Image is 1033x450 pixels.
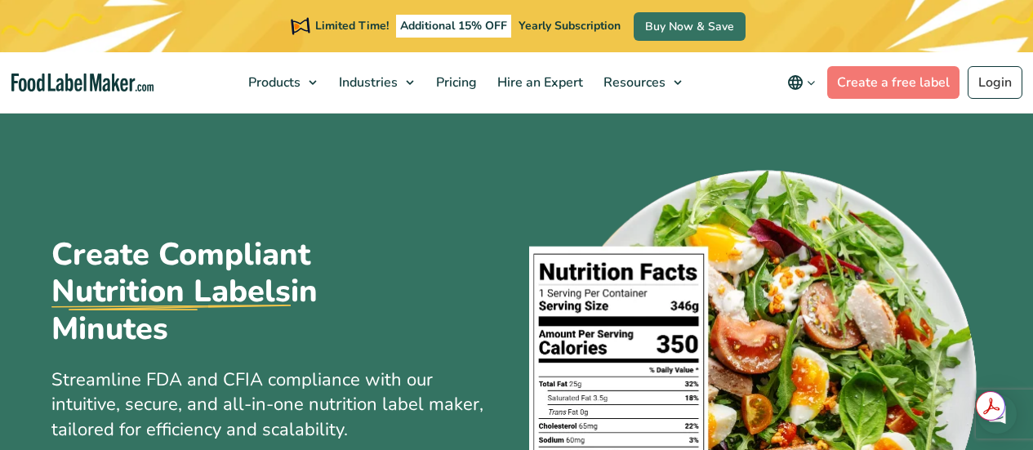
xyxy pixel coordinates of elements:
[431,74,479,91] span: Pricing
[334,74,399,91] span: Industries
[594,52,690,113] a: Resources
[315,18,389,33] span: Limited Time!
[634,12,746,41] a: Buy Now & Save
[488,52,590,113] a: Hire an Expert
[492,74,585,91] span: Hire an Expert
[396,15,511,38] span: Additional 15% OFF
[827,66,960,99] a: Create a free label
[968,66,1022,99] a: Login
[238,52,325,113] a: Products
[243,74,302,91] span: Products
[51,368,483,443] span: Streamline FDA and CFIA compliance with our intuitive, secure, and all-in-one nutrition label mak...
[599,74,667,91] span: Resources
[329,52,422,113] a: Industries
[519,18,621,33] span: Yearly Subscription
[51,236,427,348] h1: Create Compliant in Minutes
[51,273,291,310] u: Nutrition Labels
[426,52,483,113] a: Pricing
